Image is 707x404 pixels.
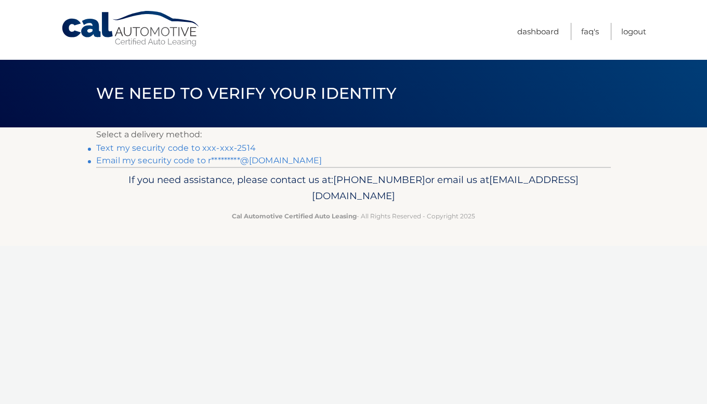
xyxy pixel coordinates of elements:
span: We need to verify your identity [96,84,396,103]
p: Select a delivery method: [96,127,611,142]
a: Cal Automotive [61,10,201,47]
a: Email my security code to r*********@[DOMAIN_NAME] [96,155,322,165]
p: If you need assistance, please contact us at: or email us at [103,172,604,205]
a: Text my security code to xxx-xxx-2514 [96,143,256,153]
a: Logout [621,23,646,40]
p: - All Rights Reserved - Copyright 2025 [103,211,604,221]
a: Dashboard [517,23,559,40]
a: FAQ's [581,23,599,40]
span: [PHONE_NUMBER] [333,174,425,186]
strong: Cal Automotive Certified Auto Leasing [232,212,357,220]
